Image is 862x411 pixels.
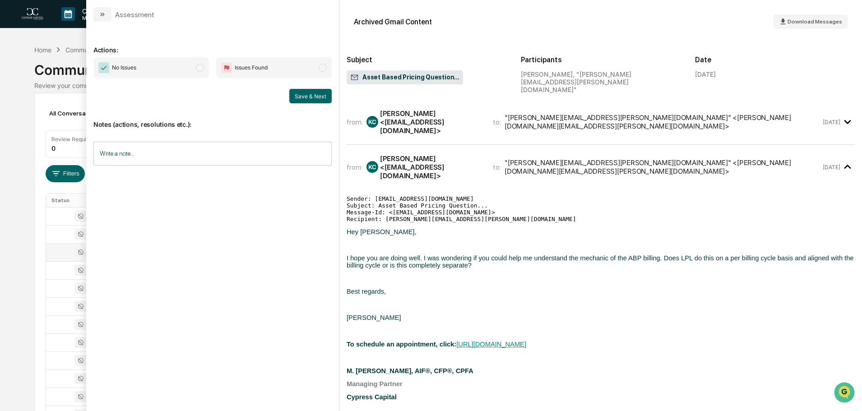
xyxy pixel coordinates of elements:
th: Status [46,194,105,207]
img: logo [22,8,43,20]
div: "[PERSON_NAME][EMAIL_ADDRESS][PERSON_NAME][DOMAIN_NAME]" <[PERSON_NAME][DOMAIN_NAME][EMAIL_ADDRES... [505,113,820,130]
span: Pylon [90,153,109,160]
div: We're available if you need us! [31,78,114,85]
div: Communications Archive [34,55,827,78]
div: Start new chat [31,69,148,78]
div: 🔎 [9,132,16,139]
p: Manage Tasks [75,15,120,21]
div: "[PERSON_NAME][EMAIL_ADDRESS][PERSON_NAME][DOMAIN_NAME]" <[PERSON_NAME][DOMAIN_NAME][EMAIL_ADDRES... [505,158,820,175]
span: to: [493,163,501,171]
div: 🗄️ [65,115,73,122]
div: [PERSON_NAME] <[EMAIL_ADDRESS][DOMAIN_NAME]> [380,109,482,135]
span: Preclearance [18,114,58,123]
span: [URL][DOMAIN_NAME] [456,341,526,348]
div: [DATE] [695,70,716,78]
div: Archived Gmail Content [354,18,432,26]
a: 🖐️Preclearance [5,110,62,126]
span: Cypress Capital [347,393,397,401]
span: Hey [PERSON_NAME], [347,228,417,236]
div: Review your communication records across channels [34,82,827,89]
button: Filters [46,165,85,182]
div: KC [366,116,378,128]
span: Managing Partner [347,380,403,388]
span: from: [347,163,363,171]
div: [PERSON_NAME] <[EMAIL_ADDRESS][DOMAIN_NAME]> [380,154,482,180]
span: Best regards, [347,288,386,295]
h2: Date [695,55,855,64]
span: from: [347,118,363,126]
span: [PERSON_NAME] [347,314,401,321]
pre: Sender: [EMAIL_ADDRESS][DOMAIN_NAME] Subject: Asset Based Pricing Question... Message-Id: <[EMAIL... [347,195,855,222]
p: Notes (actions, resolutions etc.): [93,110,332,128]
span: Asset Based Pricing Question... [350,73,459,82]
div: Assessment [115,10,154,19]
input: Clear [23,41,149,51]
h2: Subject [347,55,506,64]
img: Checkmark [98,62,109,73]
span: Data Lookup [18,131,57,140]
div: Home [34,46,51,54]
div: Review Required [51,136,95,143]
iframe: Open customer support [833,381,857,406]
div: 🖐️ [9,115,16,122]
p: How can we help? [9,19,164,33]
span: To schedule an appointment, click: [347,341,456,348]
div: KC [366,161,378,173]
p: Actions: [93,35,332,54]
div: 0 [51,144,56,152]
time: Thursday, August 21, 2025 at 10:39:27 AM [823,119,840,125]
a: 🔎Data Lookup [5,127,60,143]
span: Issues Found [235,63,268,72]
button: Save & Next [289,89,332,103]
div: [PERSON_NAME], "[PERSON_NAME][EMAIL_ADDRESS][PERSON_NAME][DOMAIN_NAME]" [521,70,681,93]
a: Powered byPylon [64,152,109,160]
div: All Conversations [46,106,114,120]
div: Communications Archive [65,46,139,54]
button: Start new chat [153,72,164,83]
a: [URL][DOMAIN_NAME] [456,340,526,348]
h2: Participants [521,55,681,64]
p: Calendar [75,7,120,15]
span: I hope you are doing well. I was wondering if you could help me understand the mechanic of the AB... [347,254,854,269]
span: Attestations [74,114,112,123]
img: Flag [221,62,232,73]
a: 🗄️Attestations [62,110,116,126]
span: Download Messages [788,18,842,25]
span: No Issues [112,63,136,72]
button: Download Messages [774,14,848,29]
time: Thursday, August 21, 2025 at 10:39:34 AM [823,164,840,171]
img: 1746055101610-c473b297-6a78-478c-a979-82029cc54cd1 [9,69,25,85]
span: to: [493,118,501,126]
span: M. [PERSON_NAME], AIF®, CFP®, CPFA [347,367,473,374]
